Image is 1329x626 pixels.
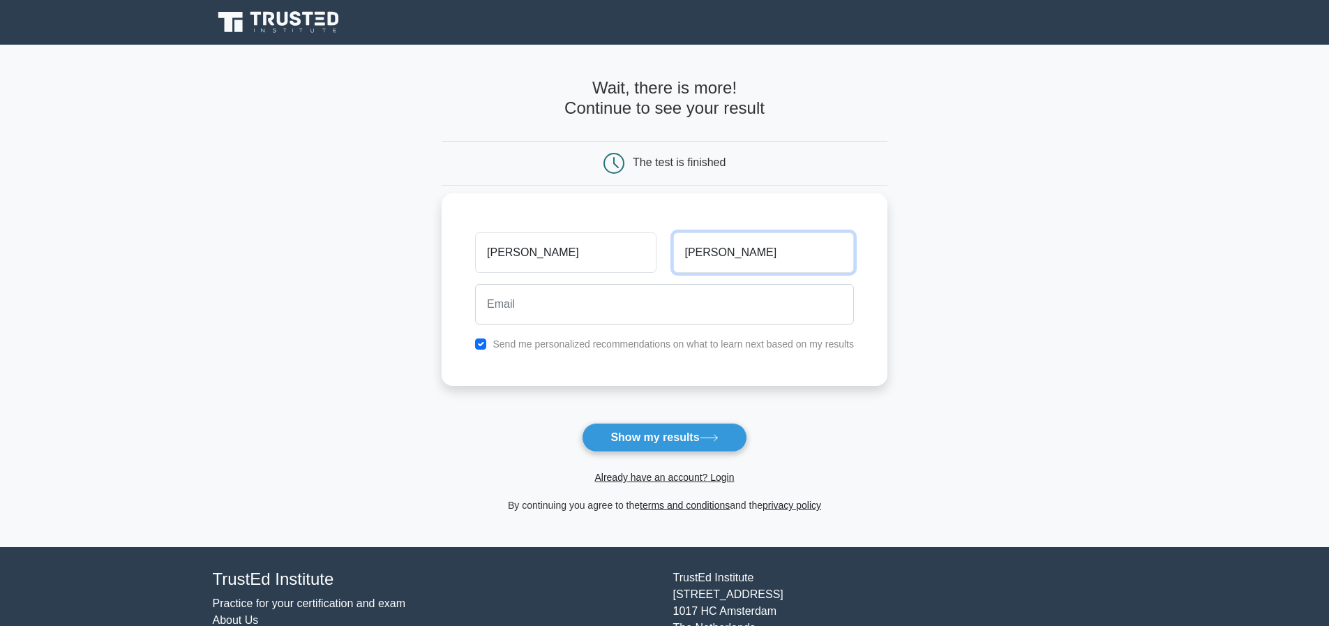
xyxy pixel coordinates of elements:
input: First name [475,232,656,273]
h4: Wait, there is more! Continue to see your result [442,78,887,119]
div: By continuing you agree to the and the [433,497,896,514]
button: Show my results [582,423,746,452]
a: Practice for your certification and exam [213,597,406,609]
h4: TrustEd Institute [213,569,656,590]
input: Last name [673,232,854,273]
a: privacy policy [763,500,821,511]
label: Send me personalized recommendations on what to learn next based on my results [493,338,854,350]
a: Already have an account? Login [594,472,734,483]
a: terms and conditions [640,500,730,511]
input: Email [475,284,854,325]
a: About Us [213,614,259,626]
div: The test is finished [633,156,726,168]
